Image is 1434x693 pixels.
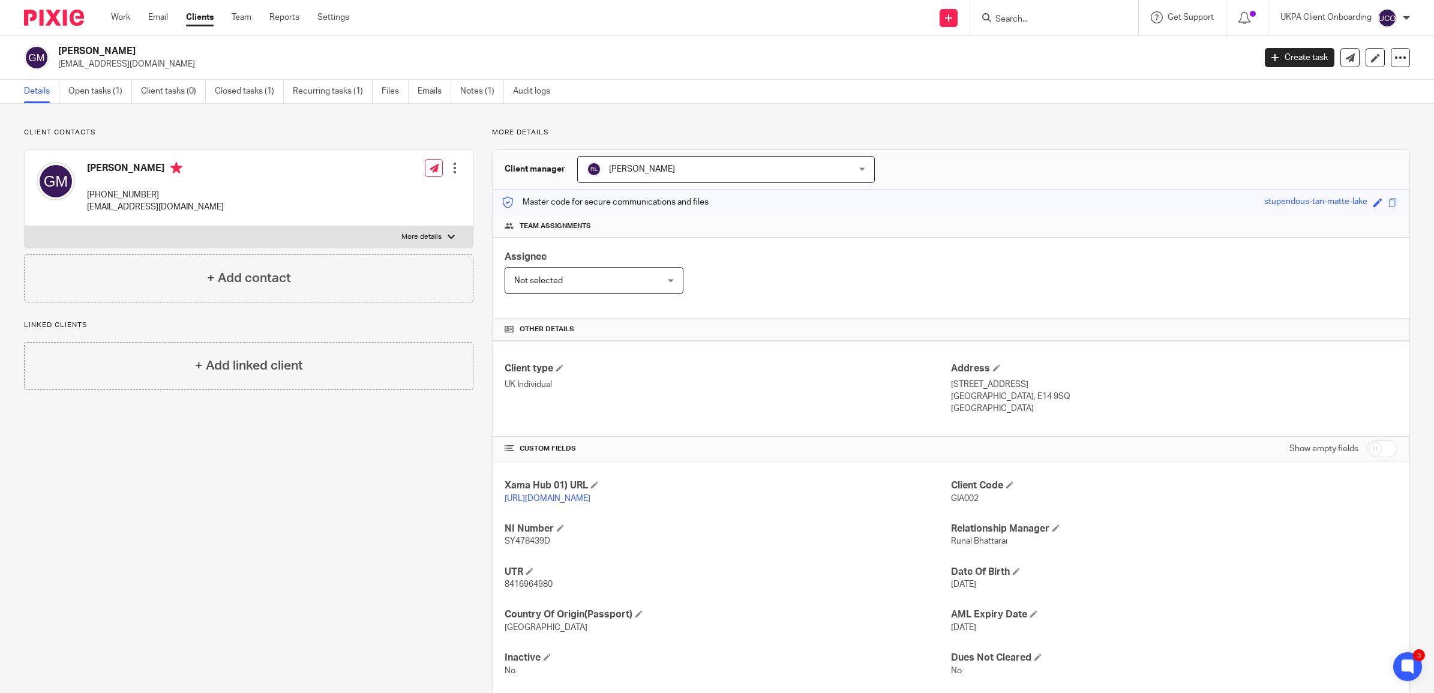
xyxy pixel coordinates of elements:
p: [GEOGRAPHIC_DATA] [951,403,1397,415]
p: Linked clients [24,320,473,330]
span: No [951,667,962,675]
span: Not selected [514,277,563,285]
p: Client contacts [24,128,473,137]
a: Notes (1) [460,80,504,103]
span: Runal Bhattarai [951,537,1007,545]
span: SY478439D [505,537,550,545]
a: Recurring tasks (1) [293,80,373,103]
p: [PHONE_NUMBER] [87,189,224,201]
h4: Client type [505,362,951,375]
img: svg%3E [1378,8,1397,28]
span: [PERSON_NAME] [609,165,675,173]
label: Show empty fields [1289,443,1358,455]
a: Reports [269,11,299,23]
input: Search [994,14,1102,25]
h4: Inactive [505,652,951,664]
a: Open tasks (1) [68,80,132,103]
span: Assignee [505,252,547,262]
h4: NI Number [505,523,951,535]
h4: Relationship Manager [951,523,1397,535]
a: Files [382,80,409,103]
h4: Client Code [951,479,1397,492]
span: Team assignments [520,221,591,231]
div: stupendous-tan-matte-lake [1264,196,1367,209]
p: [GEOGRAPHIC_DATA], E14 9SQ [951,391,1397,403]
img: Pixie [24,10,84,26]
p: UK Individual [505,379,951,391]
p: [EMAIL_ADDRESS][DOMAIN_NAME] [58,58,1247,70]
span: Other details [520,325,574,334]
a: [URL][DOMAIN_NAME] [505,494,590,503]
span: 8416964980 [505,580,553,589]
a: Client tasks (0) [141,80,206,103]
a: Team [232,11,251,23]
h4: + Add linked client [195,356,303,375]
a: Work [111,11,130,23]
h4: Address [951,362,1397,375]
span: [DATE] [951,580,976,589]
h4: CUSTOM FIELDS [505,444,951,454]
a: Audit logs [513,80,559,103]
span: [DATE] [951,623,976,632]
span: GIA002 [951,494,979,503]
img: svg%3E [24,45,49,70]
a: Emails [418,80,451,103]
img: svg%3E [587,162,601,176]
p: More details [401,232,442,242]
span: Get Support [1168,13,1214,22]
img: svg%3E [37,162,75,200]
p: Master code for secure communications and files [502,196,709,208]
a: Details [24,80,59,103]
h3: Client manager [505,163,565,175]
a: Closed tasks (1) [215,80,284,103]
h4: AML Expiry Date [951,608,1397,621]
h2: [PERSON_NAME] [58,45,1009,58]
h4: Xama Hub 01) URL [505,479,951,492]
span: No [505,667,515,675]
a: Clients [186,11,214,23]
a: Email [148,11,168,23]
h4: + Add contact [207,269,291,287]
p: More details [492,128,1410,137]
span: [GEOGRAPHIC_DATA] [505,623,587,632]
h4: Country Of Origin(Passport) [505,608,951,621]
a: Settings [317,11,349,23]
p: [STREET_ADDRESS] [951,379,1397,391]
h4: [PERSON_NAME] [87,162,224,177]
h4: Date Of Birth [951,566,1397,578]
p: UKPA Client Onboarding [1280,11,1372,23]
div: 3 [1413,649,1425,661]
h4: UTR [505,566,951,578]
i: Primary [170,162,182,174]
a: Create task [1265,48,1334,67]
h4: Dues Not Cleared [951,652,1397,664]
p: [EMAIL_ADDRESS][DOMAIN_NAME] [87,201,224,213]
